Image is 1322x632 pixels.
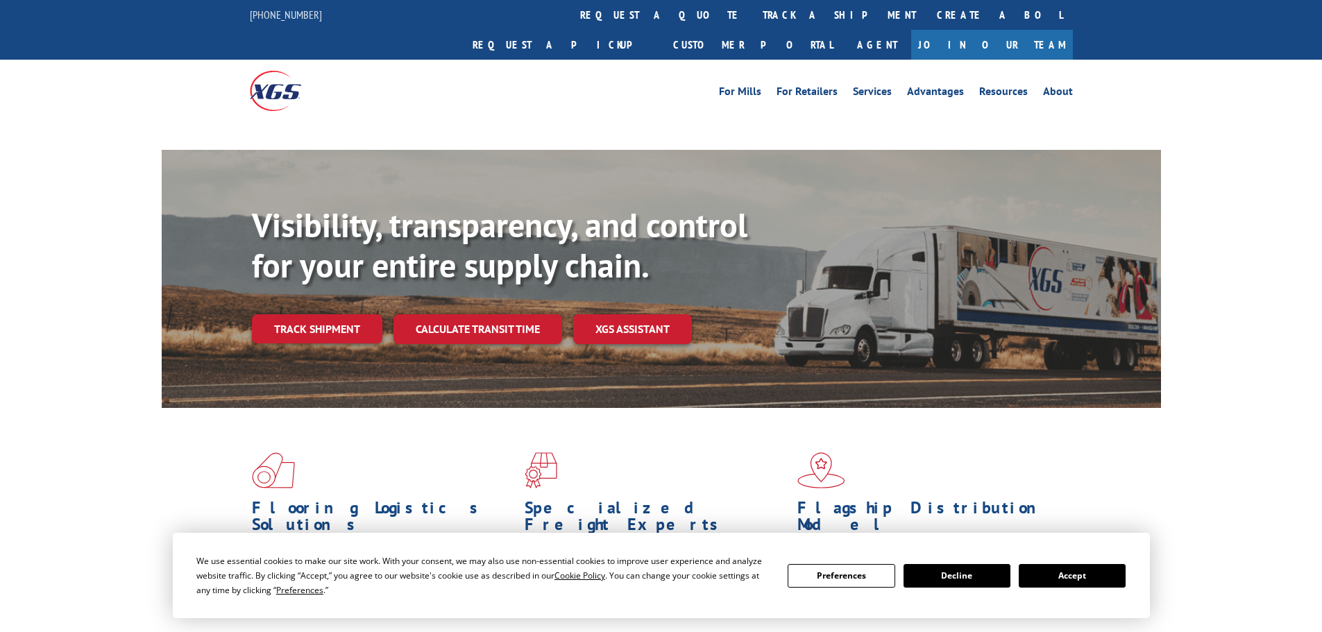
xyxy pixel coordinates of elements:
[719,86,761,101] a: For Mills
[788,564,895,588] button: Preferences
[573,314,692,344] a: XGS ASSISTANT
[252,203,747,287] b: Visibility, transparency, and control for your entire supply chain.
[663,30,843,60] a: Customer Portal
[252,499,514,540] h1: Flooring Logistics Solutions
[797,452,845,488] img: xgs-icon-flagship-distribution-model-red
[1043,86,1073,101] a: About
[196,554,771,597] div: We use essential cookies to make our site work. With your consent, we may also use non-essential ...
[276,584,323,596] span: Preferences
[554,570,605,581] span: Cookie Policy
[853,86,892,101] a: Services
[979,86,1028,101] a: Resources
[462,30,663,60] a: Request a pickup
[1019,564,1126,588] button: Accept
[173,533,1150,618] div: Cookie Consent Prompt
[907,86,964,101] a: Advantages
[777,86,838,101] a: For Retailers
[843,30,911,60] a: Agent
[911,30,1073,60] a: Join Our Team
[525,452,557,488] img: xgs-icon-focused-on-flooring-red
[252,452,295,488] img: xgs-icon-total-supply-chain-intelligence-red
[525,499,787,540] h1: Specialized Freight Experts
[250,8,322,22] a: [PHONE_NUMBER]
[904,564,1010,588] button: Decline
[797,499,1060,540] h1: Flagship Distribution Model
[393,314,562,344] a: Calculate transit time
[252,314,382,343] a: Track shipment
